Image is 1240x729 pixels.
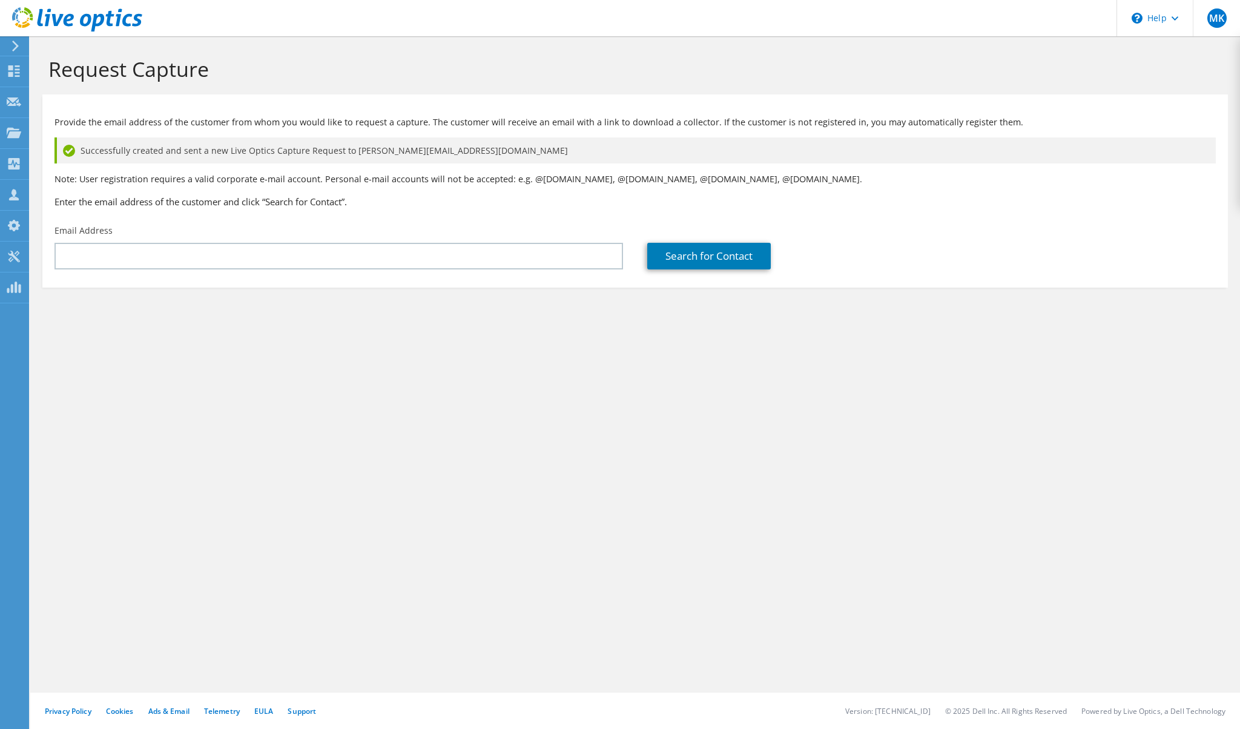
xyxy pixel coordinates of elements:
[1132,13,1143,24] svg: \n
[81,144,568,157] span: Successfully created and sent a new Live Optics Capture Request to [PERSON_NAME][EMAIL_ADDRESS][D...
[148,706,190,716] a: Ads & Email
[48,56,1216,82] h1: Request Capture
[647,243,771,269] a: Search for Contact
[1207,8,1227,28] span: MK
[254,706,273,716] a: EULA
[45,706,91,716] a: Privacy Policy
[54,173,1216,186] p: Note: User registration requires a valid corporate e-mail account. Personal e-mail accounts will ...
[1081,706,1225,716] li: Powered by Live Optics, a Dell Technology
[54,195,1216,208] h3: Enter the email address of the customer and click “Search for Contact”.
[288,706,316,716] a: Support
[945,706,1067,716] li: © 2025 Dell Inc. All Rights Reserved
[54,225,113,237] label: Email Address
[54,116,1216,129] p: Provide the email address of the customer from whom you would like to request a capture. The cust...
[845,706,931,716] li: Version: [TECHNICAL_ID]
[204,706,240,716] a: Telemetry
[106,706,134,716] a: Cookies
